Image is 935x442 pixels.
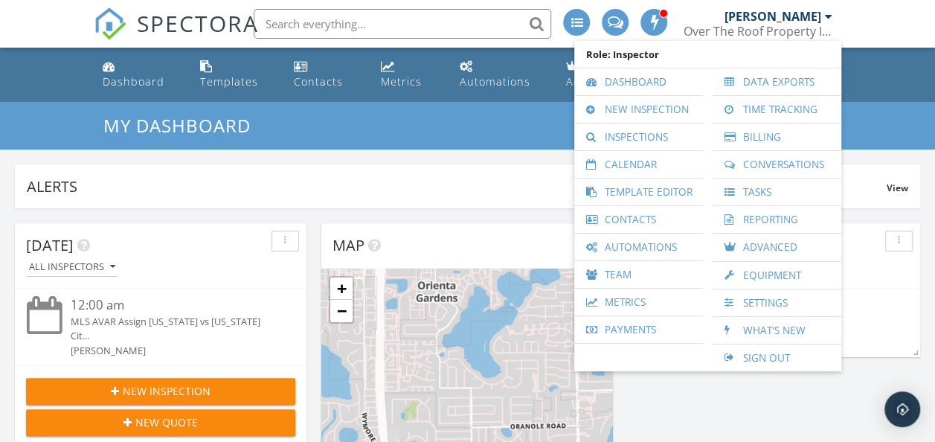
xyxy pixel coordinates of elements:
[330,278,353,300] a: Zoom in
[27,176,887,196] div: Alerts
[582,68,695,95] a: Dashboard
[582,124,695,150] a: Inspections
[294,74,343,89] div: Contacts
[454,54,548,96] a: Automations (Advanced)
[103,113,263,138] a: My Dashboard
[200,74,258,89] div: Templates
[582,96,695,123] a: New Inspection
[582,41,834,68] span: Role: Inspector
[720,179,834,205] a: Tasks
[720,96,834,123] a: Time Tracking
[720,124,834,150] a: Billing
[720,317,834,344] a: What's New
[29,262,115,272] div: All Inspectors
[71,296,273,315] div: 12:00 am
[887,182,908,194] span: View
[332,235,364,255] span: Map
[720,345,834,371] a: Sign Out
[724,9,820,24] div: [PERSON_NAME]
[683,24,832,39] div: Over The Roof Property Inspections
[97,54,182,96] a: Dashboard
[460,74,530,89] div: Automations
[381,74,422,89] div: Metrics
[582,261,695,288] a: Team
[194,54,276,96] a: Templates
[720,206,834,233] a: Reporting
[137,7,259,39] span: SPECTORA
[123,383,211,399] span: New Inspection
[582,179,695,205] a: Template Editor
[26,378,295,405] button: New Inspection
[330,300,353,322] a: Zoom out
[582,316,695,343] a: Payments
[94,7,126,40] img: The Best Home Inspection Software - Spectora
[720,262,834,289] a: Equipment
[254,9,551,39] input: Search everything...
[720,234,834,261] a: Advanced
[94,20,259,51] a: SPECTORA
[26,409,295,436] button: New Quote
[103,74,164,89] div: Dashboard
[582,151,695,178] a: Calendar
[71,344,273,358] div: [PERSON_NAME]
[582,289,695,316] a: Metrics
[135,414,198,430] span: New Quote
[720,68,834,95] a: Data Exports
[582,234,695,260] a: Automations
[884,391,920,427] div: Open Intercom Messenger
[582,206,695,233] a: Contacts
[26,257,118,278] button: All Inspectors
[288,54,363,96] a: Contacts
[566,74,621,89] div: Advanced
[375,54,442,96] a: Metrics
[720,289,834,316] a: Settings
[560,54,638,96] a: Advanced
[71,315,273,343] div: MLS AVAR Assign [US_STATE] vs [US_STATE] Cit...
[720,151,834,178] a: Conversations
[26,235,74,255] span: [DATE]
